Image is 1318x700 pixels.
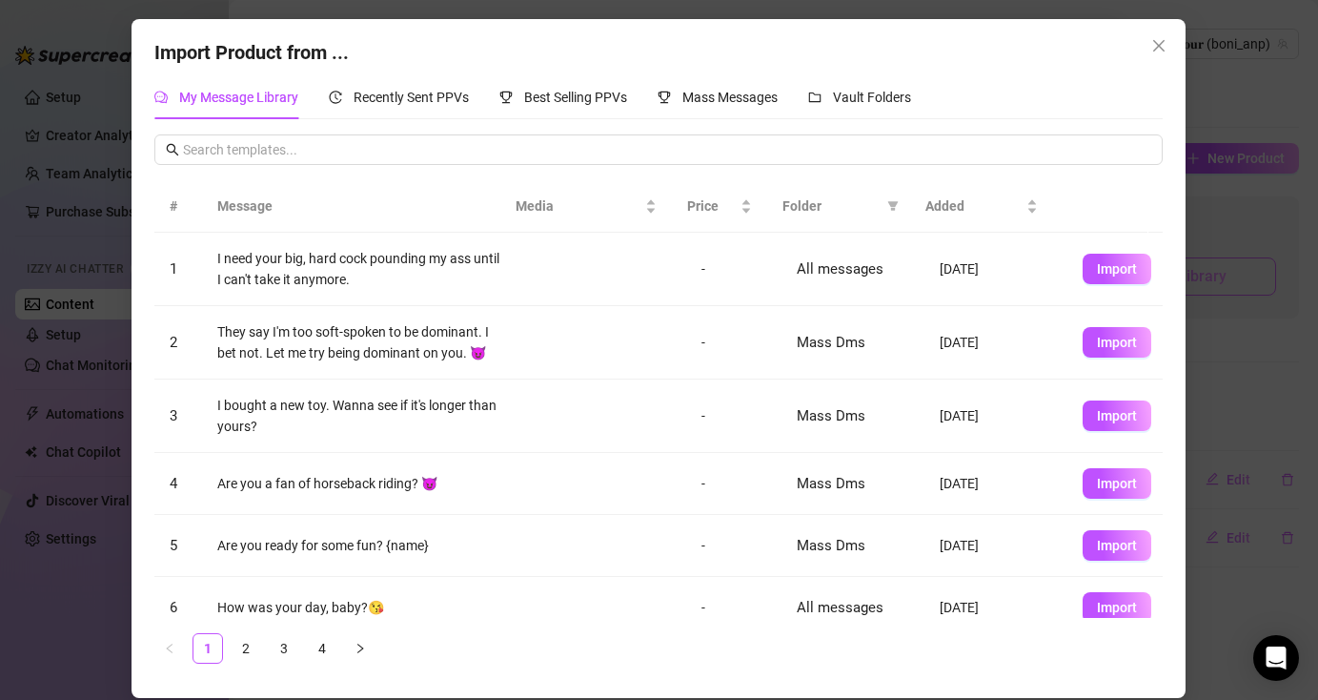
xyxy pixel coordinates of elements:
[1152,38,1167,53] span: close
[170,475,177,492] span: 4
[808,91,821,104] span: folder
[154,633,185,664] li: Previous Page
[687,453,782,515] td: -
[911,180,1054,233] th: Added
[798,537,866,554] span: Mass Dms
[164,643,175,654] span: left
[687,380,782,453] td: -
[925,233,1068,306] td: [DATE]
[687,233,782,306] td: -
[154,633,185,664] button: left
[517,196,642,216] span: Media
[501,180,673,233] th: Media
[329,91,342,104] span: history
[798,260,884,278] span: All messages
[1084,530,1152,561] button: Import
[783,196,881,216] span: Folder
[798,407,866,424] span: Mass Dms
[269,633,299,664] li: 3
[687,577,782,639] td: -
[687,306,782,380] td: -
[1098,538,1138,553] span: Import
[1084,468,1152,499] button: Import
[217,535,499,556] div: Are you ready for some fun? {name}
[154,180,202,233] th: #
[884,192,903,220] span: filter
[1253,635,1299,681] div: Open Intercom Messenger
[1084,592,1152,623] button: Import
[798,334,866,351] span: Mass Dms
[925,577,1068,639] td: [DATE]
[217,473,499,494] div: Are you a fan of horseback riding? 😈
[170,334,177,351] span: 2
[170,407,177,424] span: 3
[1145,31,1175,61] button: Close
[1098,408,1138,423] span: Import
[888,200,900,212] span: filter
[307,633,337,664] li: 4
[166,143,179,156] span: search
[217,321,499,363] div: They say I'm too soft-spoken to be dominant. I bet not. Let me try being dominant on you. 😈
[231,633,261,664] li: 2
[193,634,222,663] a: 1
[202,180,500,233] th: Message
[1098,335,1138,350] span: Import
[170,537,177,554] span: 5
[183,139,1151,160] input: Search templates...
[345,633,375,664] button: right
[925,515,1068,577] td: [DATE]
[270,634,298,663] a: 3
[925,380,1068,453] td: [DATE]
[682,90,778,105] span: Mass Messages
[499,91,513,104] span: trophy
[524,90,627,105] span: Best Selling PPVs
[345,633,375,664] li: Next Page
[925,306,1068,380] td: [DATE]
[193,633,223,664] li: 1
[673,180,768,233] th: Price
[1084,254,1152,284] button: Import
[170,599,177,616] span: 6
[798,475,866,492] span: Mass Dms
[658,91,671,104] span: trophy
[232,634,260,663] a: 2
[1084,327,1152,358] button: Import
[798,599,884,616] span: All messages
[217,248,499,290] div: I need your big, hard cock pounding my ass until I can't take it anymore.
[308,634,336,663] a: 4
[1098,600,1138,615] span: Import
[355,643,366,654] span: right
[1098,261,1138,277] span: Import
[217,395,499,437] div: I bought a new toy. Wanna see if it's longer than yours?
[170,260,177,278] span: 1
[354,90,469,105] span: Recently Sent PPVs
[1145,38,1175,53] span: Close
[154,91,168,104] span: comment
[217,597,499,618] div: How was your day, baby?😘
[833,90,911,105] span: Vault Folders
[1084,401,1152,431] button: Import
[925,453,1068,515] td: [DATE]
[154,41,349,64] span: Import Product from ...
[688,196,738,216] span: Price
[179,90,298,105] span: My Message Library
[687,515,782,577] td: -
[1098,476,1138,491] span: Import
[926,196,1024,216] span: Added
